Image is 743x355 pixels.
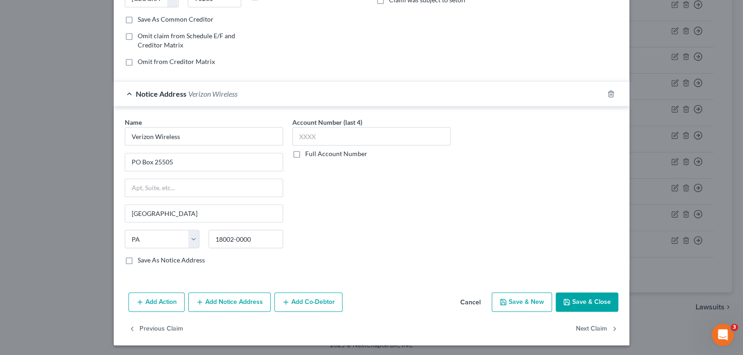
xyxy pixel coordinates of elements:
[138,32,235,49] span: Omit claim from Schedule E/F and Creditor Matrix
[305,149,367,158] label: Full Account Number
[209,230,283,248] input: Enter zip..
[188,89,238,98] span: Verizon Wireless
[556,292,618,312] button: Save & Close
[125,118,142,126] span: Name
[125,153,283,171] input: Enter address...
[128,319,183,338] button: Previous Claim
[125,205,283,222] input: Enter city...
[136,89,186,98] span: Notice Address
[292,117,362,127] label: Account Number (last 4)
[576,319,618,338] button: Next Claim
[712,324,734,346] iframe: Intercom live chat
[125,179,283,197] input: Apt, Suite, etc...
[188,292,271,312] button: Add Notice Address
[274,292,342,312] button: Add Co-Debtor
[453,293,488,312] button: Cancel
[292,127,451,145] input: XXXX
[125,127,283,145] input: Search by name...
[492,292,552,312] button: Save & New
[731,324,738,331] span: 3
[128,292,185,312] button: Add Action
[138,256,205,265] label: Save As Notice Address
[138,15,214,24] label: Save As Common Creditor
[138,58,215,65] span: Omit from Creditor Matrix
